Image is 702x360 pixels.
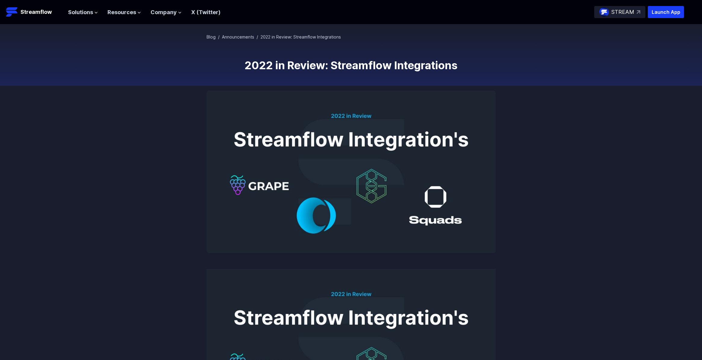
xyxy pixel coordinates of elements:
span: Resources [108,8,136,17]
p: Streamflow [20,8,52,16]
span: / [218,34,220,39]
button: Company [151,8,182,17]
a: Blog [207,34,216,39]
img: 2022 in Review: Streamflow Integrations [207,91,496,253]
span: Company [151,8,177,17]
a: X (Twitter) [191,9,220,15]
button: Resources [108,8,141,17]
span: Solutions [68,8,93,17]
img: top-right-arrow.svg [637,10,640,14]
h1: 2022 in Review: Streamflow Integrations [207,59,496,71]
a: STREAM [594,6,645,18]
span: / [257,34,258,39]
button: Solutions [68,8,98,17]
img: streamflow-logo-circle.png [599,7,609,17]
a: Announcements [222,34,254,39]
img: Streamflow Logo [6,6,18,18]
a: Streamflow [6,6,62,18]
span: 2022 in Review: Streamflow Integrations [261,34,341,39]
button: Launch App [648,6,684,18]
p: STREAM [611,8,634,17]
